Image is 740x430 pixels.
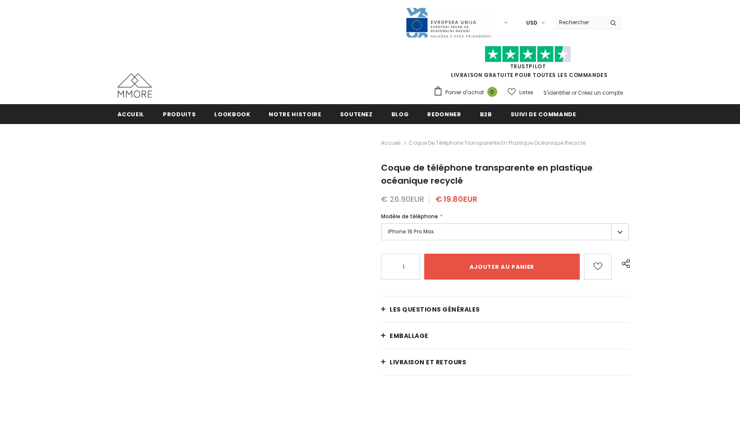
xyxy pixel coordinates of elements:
[511,110,576,118] span: Suivi de commande
[381,213,438,220] span: Modèle de téléphone
[390,358,466,366] span: Livraison et retours
[480,104,492,124] a: B2B
[340,104,373,124] a: soutenez
[519,88,534,97] span: Listes
[485,46,571,63] img: Faites confiance aux étoiles pilotes
[381,323,629,349] a: EMBALLAGE
[480,110,492,118] span: B2B
[424,254,579,280] input: Ajouter au panier
[391,104,409,124] a: Blog
[487,87,497,97] span: 0
[390,305,480,314] span: Les questions générales
[427,104,461,124] a: Redonner
[214,104,250,124] a: Lookbook
[543,89,570,96] a: S'identifier
[391,110,409,118] span: Blog
[405,19,492,26] a: Javni Razpis
[510,63,546,70] a: TrustPilot
[118,104,145,124] a: Accueil
[214,110,250,118] span: Lookbook
[405,7,492,38] img: Javni Razpis
[381,296,629,322] a: Les questions générales
[163,110,196,118] span: Produits
[118,73,152,98] img: Cas MMORE
[409,138,585,148] span: Coque de téléphone transparente en plastique océanique recyclé
[433,50,623,79] span: LIVRAISON GRATUITE POUR TOUTES LES COMMANDES
[390,331,429,340] span: EMBALLAGE
[340,110,373,118] span: soutenez
[511,104,576,124] a: Suivi de commande
[427,110,461,118] span: Redonner
[381,162,593,187] span: Coque de téléphone transparente en plastique océanique recyclé
[578,89,623,96] a: Créez un compte
[554,16,603,29] input: Search Site
[572,89,577,96] span: or
[508,85,534,100] a: Listes
[435,194,477,204] span: € 19.80EUR
[381,194,424,204] span: € 26.90EUR
[381,223,629,240] label: iPhone 16 Pro Max
[163,104,196,124] a: Produits
[381,138,400,148] a: Accueil
[381,349,629,375] a: Livraison et retours
[269,104,321,124] a: Notre histoire
[433,86,502,99] a: Panier d'achat 0
[269,110,321,118] span: Notre histoire
[526,19,537,27] span: USD
[445,88,484,97] span: Panier d'achat
[118,110,145,118] span: Accueil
